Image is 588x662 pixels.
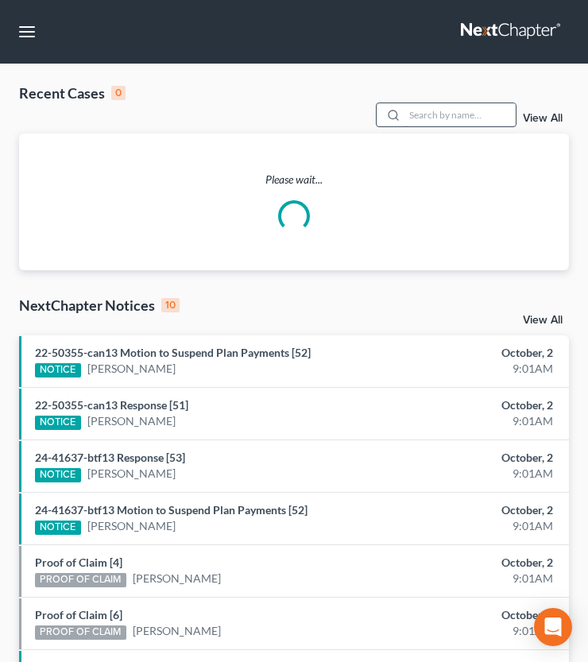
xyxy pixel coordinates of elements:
div: NOTICE [35,468,81,482]
a: 24-41637-btf13 Motion to Suspend Plan Payments [52] [35,503,308,517]
a: [PERSON_NAME] [133,623,221,639]
a: [PERSON_NAME] [87,361,176,377]
div: 9:01AM [391,466,553,482]
div: 9:01AM [391,623,553,639]
div: 10 [161,298,180,312]
a: Proof of Claim [6] [35,608,122,621]
div: Recent Cases [19,83,126,103]
a: [PERSON_NAME] [87,466,176,482]
input: Search by name... [404,103,516,126]
a: 22-50355-can13 Response [51] [35,398,188,412]
a: 22-50355-can13 Motion to Suspend Plan Payments [52] [35,346,311,359]
div: October, 2 [391,502,553,518]
div: October, 2 [391,450,553,466]
div: October, 2 [391,607,553,623]
div: 9:01AM [391,571,553,587]
a: [PERSON_NAME] [87,518,176,534]
a: Proof of Claim [4] [35,556,122,569]
div: NOTICE [35,416,81,430]
div: Open Intercom Messenger [534,608,572,646]
div: 9:01AM [391,518,553,534]
div: NOTICE [35,363,81,377]
div: PROOF OF CLAIM [35,573,126,587]
p: Please wait... [19,172,569,188]
a: [PERSON_NAME] [133,571,221,587]
div: 0 [111,86,126,100]
div: NOTICE [35,521,81,535]
div: October, 2 [391,397,553,413]
div: 9:01AM [391,413,553,429]
a: View All [523,113,563,124]
div: October, 2 [391,345,553,361]
div: NextChapter Notices [19,296,180,315]
a: 24-41637-btf13 Response [53] [35,451,185,464]
a: [PERSON_NAME] [87,413,176,429]
a: View All [523,315,563,326]
div: 9:01AM [391,361,553,377]
div: October, 2 [391,555,553,571]
div: PROOF OF CLAIM [35,625,126,640]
